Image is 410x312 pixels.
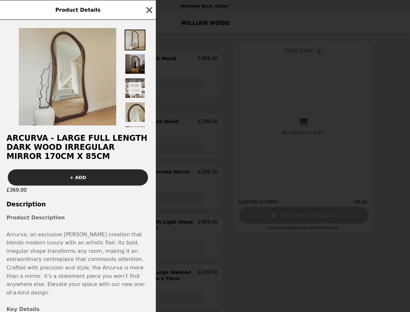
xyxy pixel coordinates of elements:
[55,7,100,13] span: Product Details
[125,126,145,147] img: Thumbnail 5
[125,30,145,50] img: Thumbnail 1
[6,231,146,296] span: Arcurva, an exclusive [PERSON_NAME] creation that blends modern luxury with an artistic flair. It...
[125,102,145,123] img: Thumbnail 4
[6,214,65,221] strong: Product Description
[19,28,116,125] img: Default Title
[125,78,145,98] img: Thumbnail 3
[8,169,148,186] button: + ADD
[125,54,145,74] img: Thumbnail 2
